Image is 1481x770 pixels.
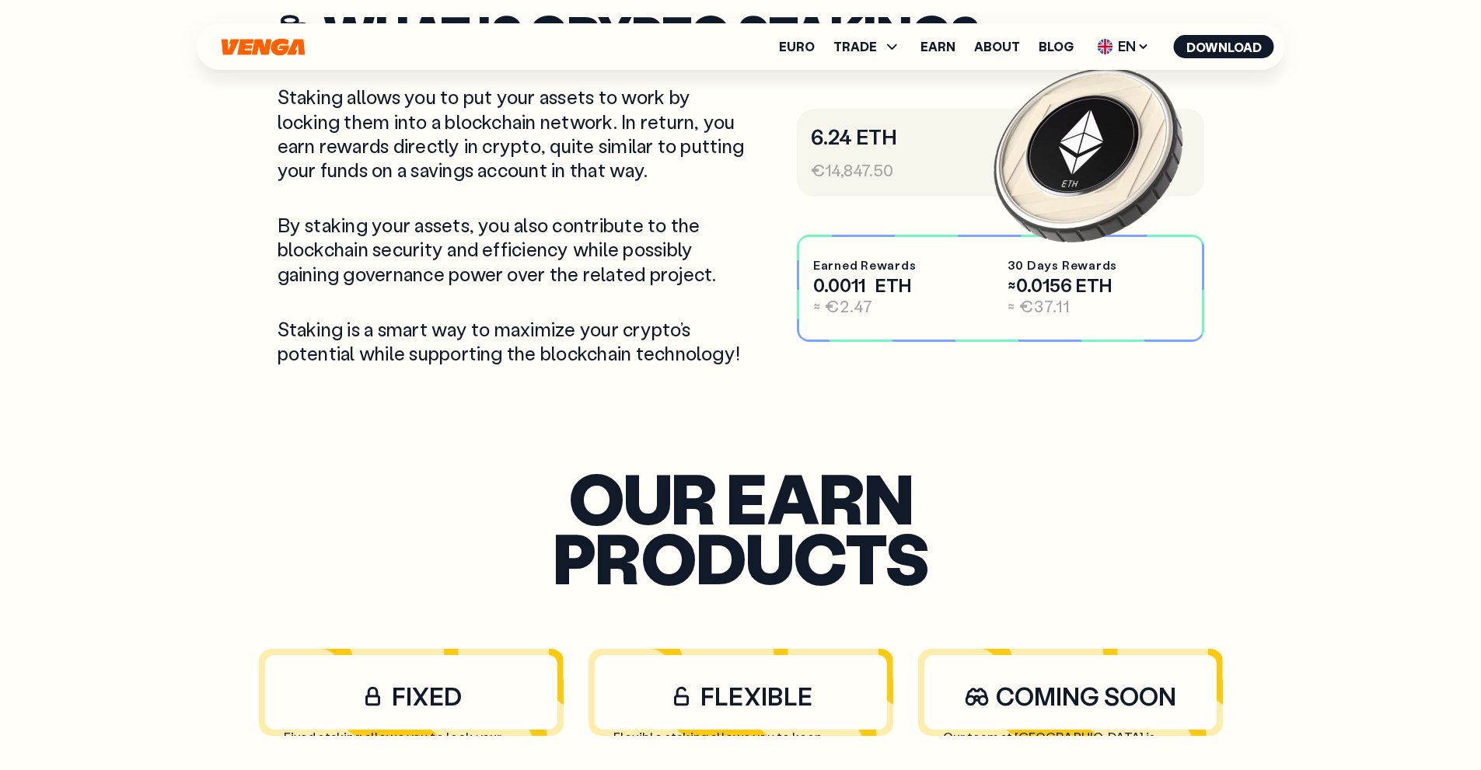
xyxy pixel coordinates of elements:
img: coin [989,54,1187,253]
h2: Our earn products [456,468,1025,587]
p: Staking is a smart way to maximize your crypto’s potential while supporting the blockchain techno... [278,317,750,365]
span: EN [1092,34,1155,59]
p: By staking your assets, you also contribute to the blockchain security and efficiency while possi... [278,213,750,286]
span: ETH [1076,273,1112,297]
span: TRADE [833,37,902,56]
span: ETH [875,273,911,297]
p: 30 Days Rewards [1008,258,1188,274]
span: TRADE [833,40,877,53]
svg: Home [220,38,307,56]
p: Staking allows you to put your assets to work by locking them into a blockchain network. In retur... [278,85,750,182]
a: About [974,40,1020,53]
img: flag-uk [1098,39,1113,54]
p: Earned Rewards [813,258,994,274]
p: ≈ €37.11 [1008,296,1188,318]
span: 0.0011 [813,274,871,296]
a: Blog [1039,40,1074,53]
span: ≈ €2.47 [813,295,874,317]
span: ≈ 0.0156 [1008,273,1072,297]
h3: FIXED [284,680,539,713]
button: Download [1174,35,1274,58]
a: Earn [920,40,955,53]
p: €14,847.50 [811,160,1189,182]
h3: COMING SOON [943,680,1198,713]
h2: What is crypto staking? [323,12,980,54]
h3: FLEXIBLE [613,680,868,713]
p: 6.24 ETH [811,123,1189,151]
a: Euro [779,40,815,53]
